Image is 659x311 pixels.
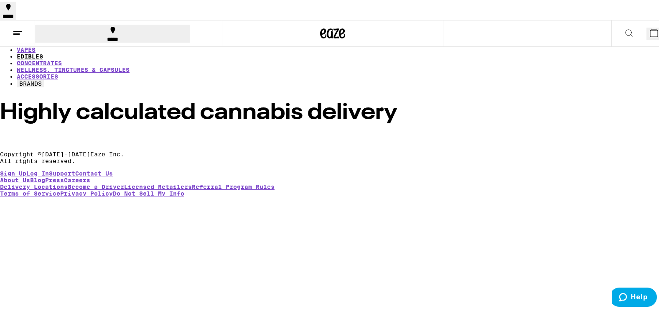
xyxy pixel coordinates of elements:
a: Log In [26,168,49,175]
a: WELLNESS, TINCTURES & CAPSULES [17,65,130,71]
a: Contact Us [75,168,113,175]
a: Do Not Sell My Info [113,189,184,195]
a: Become a Driver [68,182,124,189]
a: Licensed Retailers [124,182,192,189]
a: Careers [64,175,90,182]
a: Blog [30,175,45,182]
a: ACCESSORIES [17,71,58,78]
a: CONCENTRATES [17,58,62,65]
iframe: Opens a widget where you can find more information [612,286,657,307]
a: Referral Program Rules [192,182,275,189]
a: Support [49,168,75,175]
a: Privacy Policy [60,189,113,195]
button: BRANDS [17,78,44,86]
a: Press [45,175,64,182]
a: EDIBLES [17,51,43,58]
a: VAPES [17,45,36,51]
